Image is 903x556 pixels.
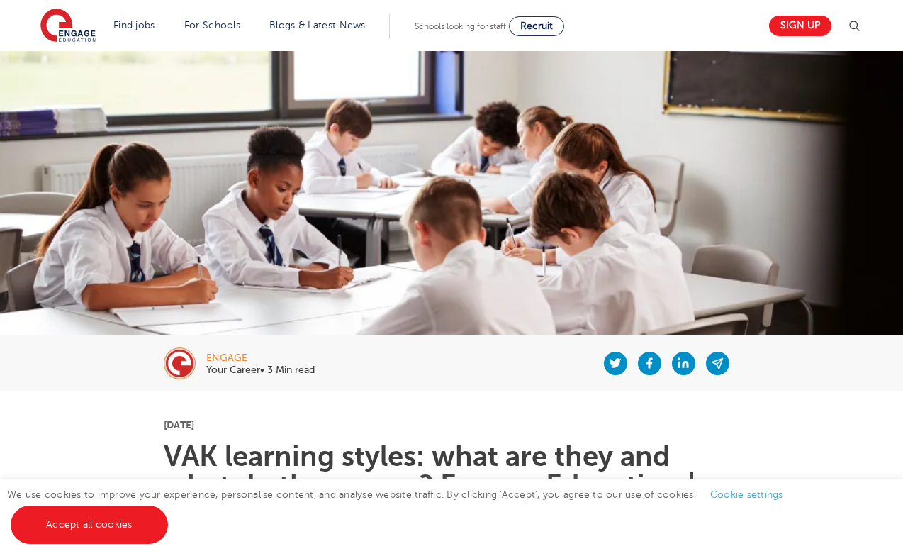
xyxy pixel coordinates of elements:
img: Engage Education [40,9,96,44]
a: Cookie settings [710,489,783,500]
p: Your Career• 3 Min read [206,365,315,375]
p: [DATE] [164,420,740,430]
a: Recruit [509,16,564,36]
span: We use cookies to improve your experience, personalise content, and analyse website traffic. By c... [7,489,797,530]
a: Find jobs [113,20,155,30]
a: Accept all cookies [11,506,168,544]
span: Recruit [520,21,553,31]
div: engage [206,353,315,363]
a: Blogs & Latest News [269,20,366,30]
a: For Schools [184,20,240,30]
a: Sign up [769,16,831,36]
h1: VAK learning styles: what are they and what do they mean? Engage Education | [164,443,740,499]
span: Schools looking for staff [415,21,506,31]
